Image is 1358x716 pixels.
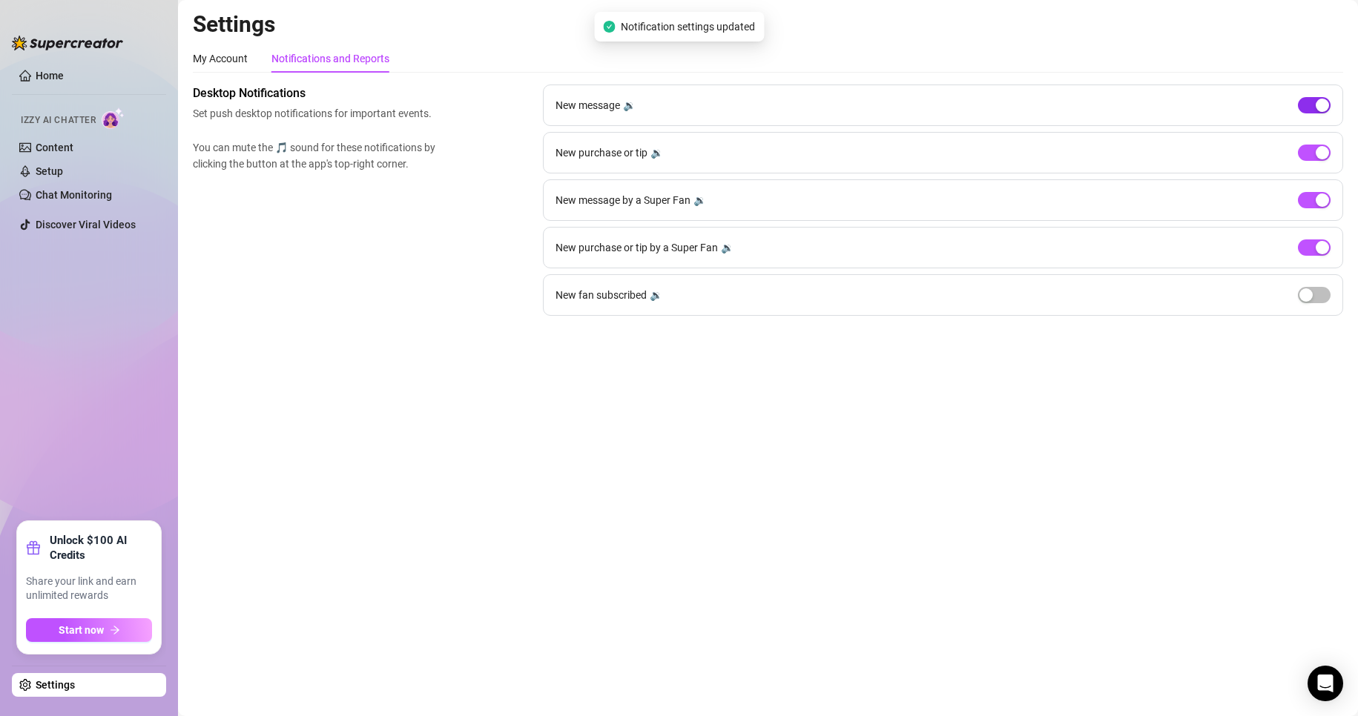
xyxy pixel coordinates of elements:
[36,142,73,153] a: Content
[193,50,248,67] div: My Account
[556,287,647,303] span: New fan subscribed
[26,618,152,642] button: Start nowarrow-right
[193,84,442,102] span: Desktop Notifications
[36,70,64,82] a: Home
[193,10,1343,39] h2: Settings
[12,36,123,50] img: logo-BBDzfeDw.svg
[36,219,136,231] a: Discover Viral Videos
[102,107,125,129] img: AI Chatter
[193,105,442,122] span: Set push desktop notifications for important events.
[623,97,636,113] div: 🔉
[556,145,647,161] span: New purchase or tip
[603,21,615,33] span: check-circle
[693,192,706,208] div: 🔉
[50,533,152,563] strong: Unlock $100 AI Credits
[59,624,104,636] span: Start now
[1308,666,1343,701] div: Open Intercom Messenger
[36,165,63,177] a: Setup
[36,679,75,691] a: Settings
[193,139,442,172] span: You can mute the 🎵 sound for these notifications by clicking the button at the app's top-right co...
[110,625,120,635] span: arrow-right
[271,50,389,67] div: Notifications and Reports
[26,574,152,603] span: Share your link and earn unlimited rewards
[21,113,96,127] span: Izzy AI Chatter
[721,239,734,256] div: 🔉
[556,192,690,208] span: New message by a Super Fan
[556,97,620,113] span: New message
[556,239,718,256] span: New purchase or tip by a Super Fan
[650,145,663,161] div: 🔉
[621,19,755,35] span: Notification settings updated
[36,189,112,201] a: Chat Monitoring
[650,287,662,303] div: 🔉
[26,540,41,555] span: gift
